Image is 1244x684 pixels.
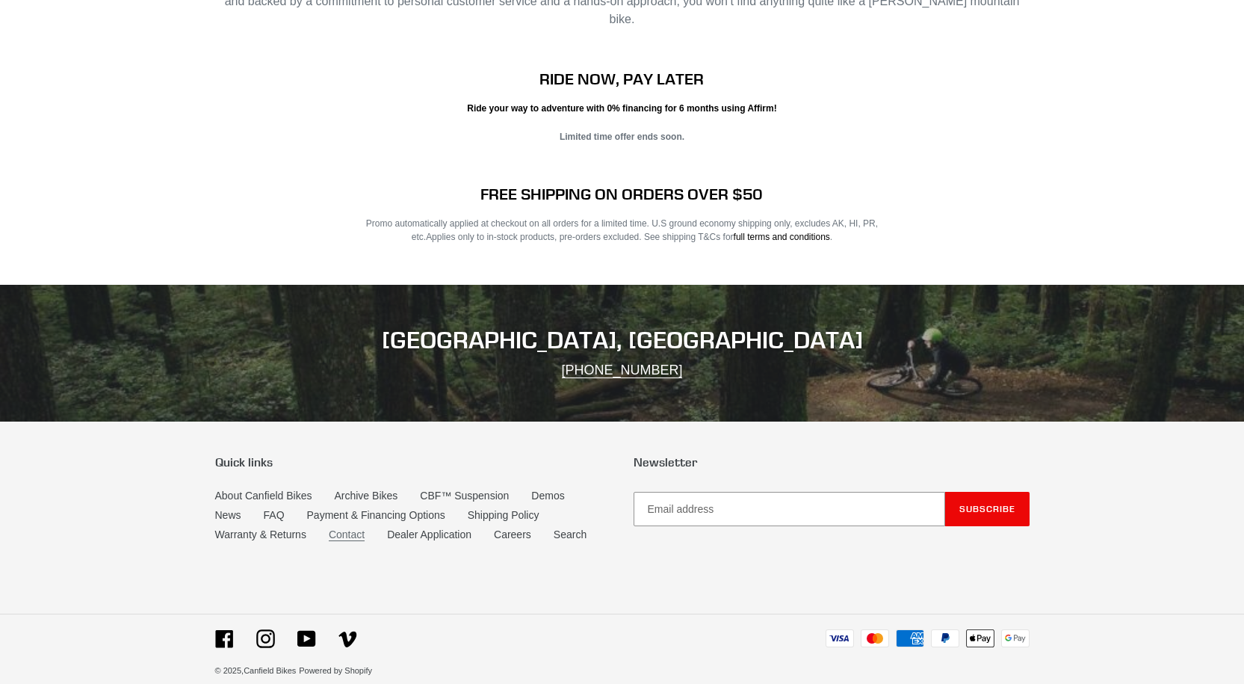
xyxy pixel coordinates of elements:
[959,503,1015,514] span: Subscribe
[299,666,372,675] a: Powered by Shopify
[945,492,1030,526] button: Subscribe
[334,490,397,502] a: Archive Bikes
[264,509,285,521] a: FAQ
[215,509,241,521] a: News
[387,529,471,540] a: Dealer Application
[215,455,611,469] p: Quick links
[215,326,1030,354] h2: [GEOGRAPHIC_DATA], [GEOGRAPHIC_DATA]
[467,103,776,114] strong: Ride your way to adventure with 0% financing for 6 months using Affirm!
[354,185,890,203] h2: FREE SHIPPING ON ORDERS OVER $50
[554,529,587,540] a: Search
[560,132,684,142] strong: Limited time offer ends soon.
[734,232,830,242] a: full terms and conditions
[494,529,531,540] a: Careers
[634,492,945,526] input: Email address
[531,490,564,502] a: Demos
[354,70,890,88] h2: RIDE NOW, PAY LATER
[307,509,445,521] a: Payment & Financing Options
[634,455,1030,469] p: Newsletter
[215,529,306,540] a: Warranty & Returns
[468,509,539,521] a: Shipping Policy
[329,529,365,541] a: Contact
[215,666,297,675] small: © 2025,
[354,217,890,244] p: Promo automatically applied at checkout on all orders for a limited time. U.S ground economy ship...
[215,490,312,502] a: About Canfield Bikes
[420,490,509,502] a: CBF™ Suspension
[244,666,296,675] a: Canfield Bikes
[562,363,683,378] a: [PHONE_NUMBER]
